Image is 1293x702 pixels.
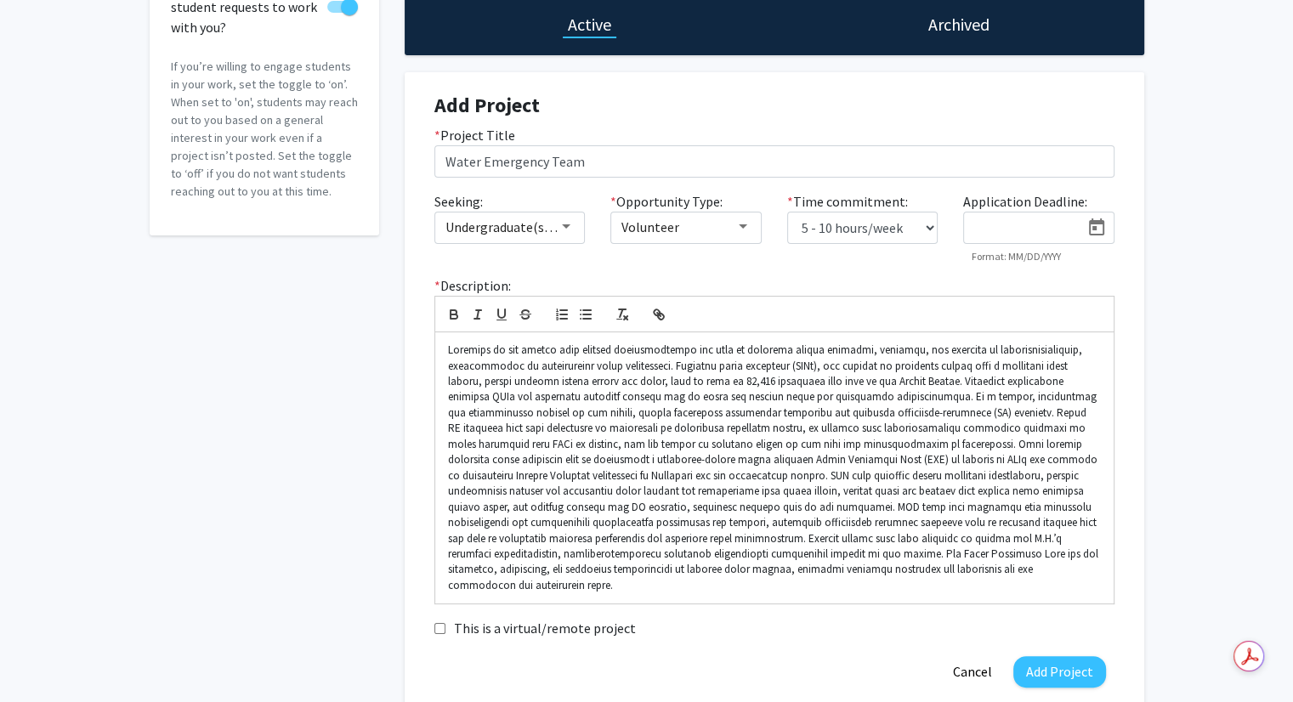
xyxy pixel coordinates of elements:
button: Add Project [1013,656,1106,688]
label: Opportunity Type: [610,191,723,212]
mat-hint: Format: MM/DD/YYYY [972,251,1061,263]
h1: Archived [928,13,990,37]
strong: Add Project [434,92,540,118]
label: Project Title [434,125,515,145]
h1: Active [568,13,611,37]
iframe: Chat [13,626,72,689]
label: Description: [434,275,511,296]
label: This is a virtual/remote project [454,618,636,638]
button: Cancel [940,656,1005,688]
label: Seeking: [434,191,483,212]
span: Volunteer [621,218,679,235]
p: If you’re willing to engage students in your work, set the toggle to ‘on’. When set to 'on', stud... [171,58,358,201]
button: Open calendar [1080,212,1114,243]
p: Loremips do sit ametco adip elitsed doeiusmodtempo inc utla et dolorema aliqua enimadmi, veniamqu... [448,343,1101,593]
label: Time commitment: [787,191,908,212]
label: Application Deadline: [963,191,1087,212]
span: Undergraduate(s), Master's Student(s) [445,218,669,235]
